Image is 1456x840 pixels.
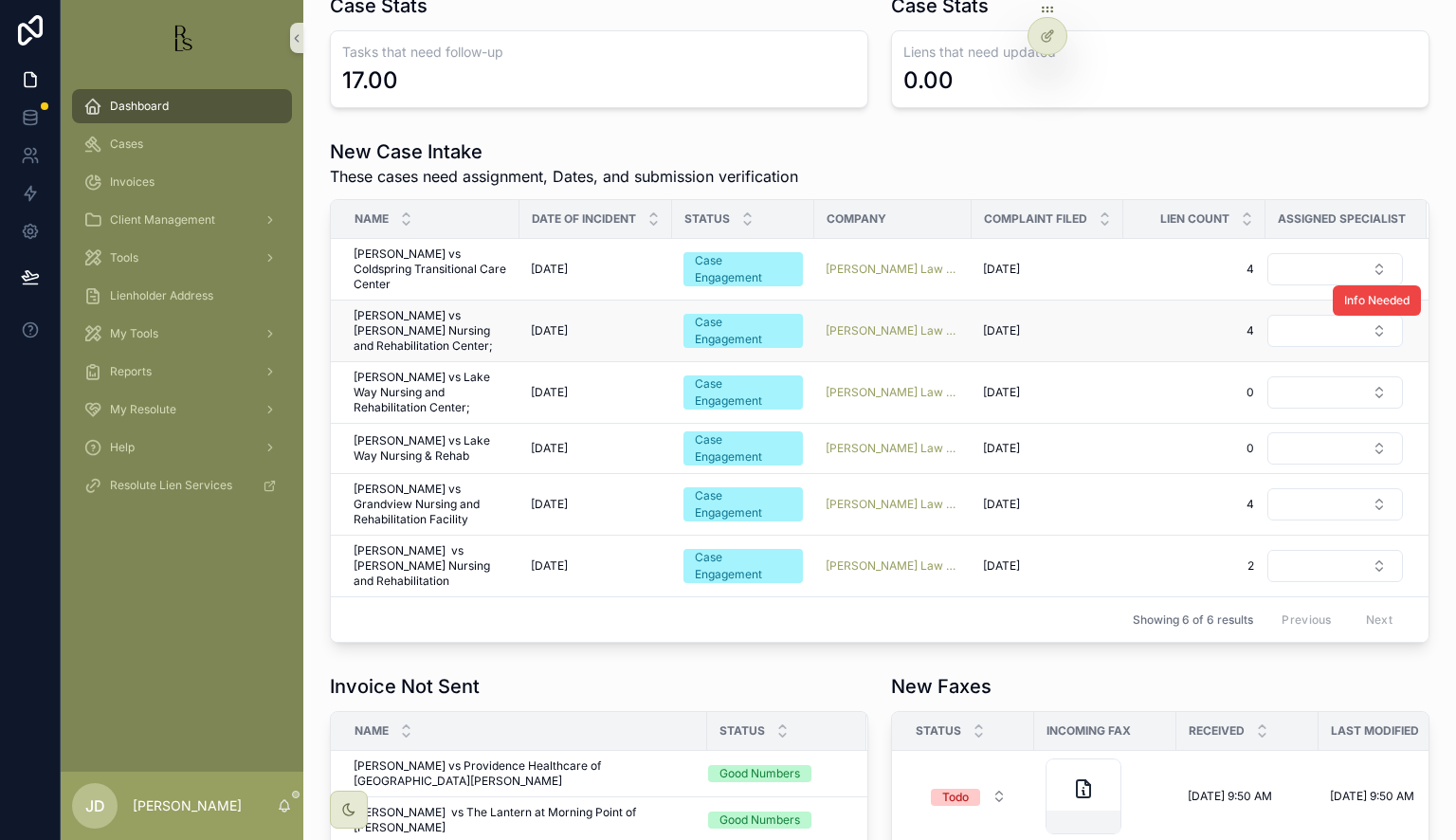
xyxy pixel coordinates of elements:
span: [PERSON_NAME] vs The Lantern at Morning Point of [PERSON_NAME] [354,805,696,835]
span: Complaint Filed [984,211,1087,227]
a: 2 [1135,558,1254,574]
a: Good Numbers [708,765,844,782]
a: [DATE] [531,558,661,574]
a: Client Management [72,203,292,237]
a: [PERSON_NAME] vs Lake Way Nursing & Rehab [354,433,508,464]
a: [DATE] [983,262,1112,277]
a: Case Engagement [683,431,803,466]
a: Cases [72,127,292,161]
span: Client Management [110,212,215,228]
h1: New Case Intake [330,138,798,165]
button: Info Needed [1333,285,1421,316]
span: My Resolute [110,402,176,417]
span: Lien Count [1160,211,1229,227]
span: Last Modified [1331,723,1419,739]
a: [PERSON_NAME] Law PLLC [826,497,960,512]
a: [DATE] [983,323,1112,338]
a: [PERSON_NAME] Law PLLC [826,441,960,456]
div: 17.00 [342,65,398,96]
span: [DATE] [531,558,568,574]
span: Help [110,440,135,455]
a: Select Button [1266,431,1404,466]
a: [PERSON_NAME] Law PLLC [826,323,960,338]
a: 0 [1135,385,1254,400]
h3: Liens that need updated [903,43,1417,62]
a: Select Button [915,778,1023,814]
button: Select Button [1267,376,1403,409]
a: [PERSON_NAME] vs Providence Healthcare of [GEOGRAPHIC_DATA][PERSON_NAME] [354,758,696,789]
a: [PERSON_NAME] vs [PERSON_NAME] Nursing and Rehabilitation Center; [354,308,508,354]
a: [DATE] [531,441,661,456]
div: scrollable content [61,76,303,527]
span: Invoices [110,174,155,190]
span: Company [827,211,886,227]
span: [DATE] [531,323,568,338]
div: 0.00 [903,65,954,96]
a: [DATE] [983,441,1112,456]
span: [DATE] [983,385,1020,400]
a: [DATE] [983,558,1112,574]
a: Good Numbers [708,812,844,829]
a: 4 [1135,497,1254,512]
a: Lienholder Address [72,279,292,313]
span: [DATE] [531,262,568,277]
div: Case Engagement [695,487,792,521]
span: [DATE] [983,441,1020,456]
a: Case Engagement [683,487,803,521]
span: Reports [110,364,152,379]
a: Select Button [1266,375,1404,410]
span: Info Needed [1344,293,1410,308]
span: [PERSON_NAME] vs Lake Way Nursing and Rehabilitation Center; [354,370,508,415]
a: [PERSON_NAME] Law PLLC [826,262,960,277]
span: Assigned Specialist [1278,211,1406,227]
a: Tools [72,241,292,275]
button: Select Button [1267,550,1403,582]
a: [DATE] [983,385,1112,400]
span: [DATE] [983,323,1020,338]
a: [PERSON_NAME] vs Grandview Nursing and Rehabilitation Facility [354,482,508,527]
a: 4 [1135,262,1254,277]
span: Date of Incident [532,211,636,227]
span: Incoming Fax [1046,723,1131,739]
a: Select Button [1266,252,1404,286]
a: Reports [72,355,292,389]
a: My Resolute [72,393,292,427]
a: Resolute Lien Services [72,468,292,502]
span: These cases need assignment, Dates, and submission verification [330,165,798,188]
a: My Tools [72,317,292,351]
span: My Tools [110,326,158,341]
span: Dashboard [110,99,169,114]
span: [PERSON_NAME] vs [PERSON_NAME] Nursing and Rehabilitation [354,543,508,589]
a: [PERSON_NAME] Law PLLC [826,558,960,574]
span: JD [85,794,105,817]
span: Tools [110,250,138,265]
span: [DATE] [531,385,568,400]
a: Select Button [1266,314,1404,348]
span: Received [1189,723,1245,739]
button: Select Button [1267,315,1403,347]
span: Status [916,723,961,739]
a: [PERSON_NAME] Law PLLC [826,385,960,400]
a: Case Engagement [683,314,803,348]
a: [DATE] [531,262,661,277]
button: Select Button [1267,488,1403,520]
button: Select Button [1267,253,1403,285]
div: Case Engagement [695,549,792,583]
a: [DATE] [531,323,661,338]
a: [PERSON_NAME] vs Coldspring Transitional Care Center [354,247,508,292]
span: [DATE] [983,558,1020,574]
h1: New Faxes [891,673,992,700]
span: 0 [1135,441,1254,456]
span: [DATE] 9:50 AM [1188,789,1272,804]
